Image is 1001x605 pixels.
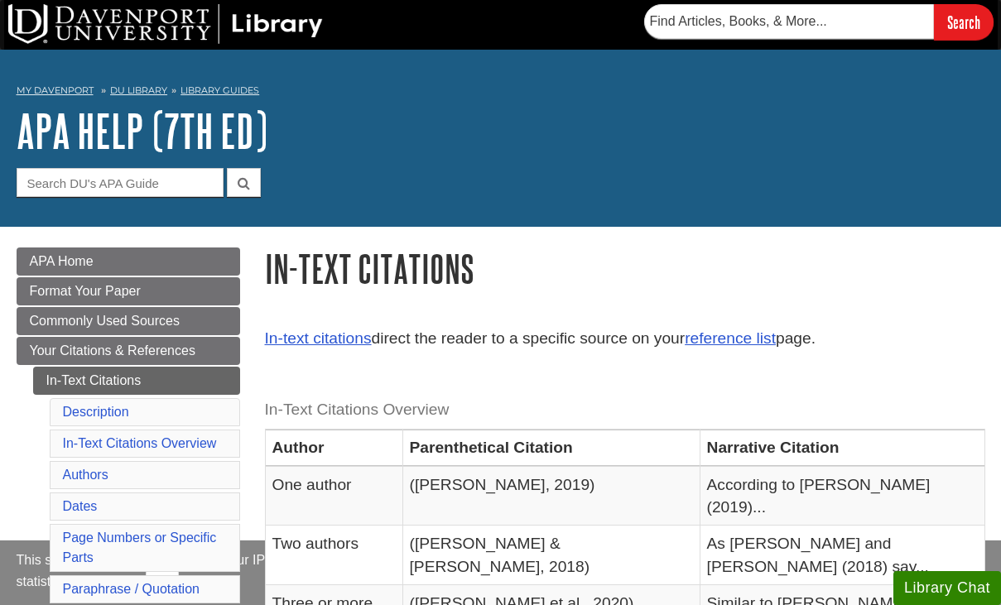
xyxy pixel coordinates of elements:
[17,84,94,98] a: My Davenport
[33,367,240,395] a: In-Text Citations
[934,4,994,40] input: Search
[17,79,985,106] nav: breadcrumb
[265,327,985,351] p: direct the reader to a specific source on your page.
[30,254,94,268] span: APA Home
[63,499,98,513] a: Dates
[30,314,180,328] span: Commonly Used Sources
[265,247,985,290] h1: In-Text Citations
[63,582,200,596] a: Paraphrase / Quotation
[63,405,129,419] a: Description
[110,84,167,96] a: DU Library
[17,105,267,156] a: APA Help (7th Ed)
[17,247,240,276] a: APA Home
[402,466,700,526] td: ([PERSON_NAME], 2019)
[17,307,240,335] a: Commonly Used Sources
[265,526,402,585] td: Two authors
[644,4,934,39] input: Find Articles, Books, & More...
[63,531,217,564] a: Page Numbers or Specific Parts
[700,466,984,526] td: According to [PERSON_NAME] (2019)...
[685,329,776,347] a: reference list
[17,337,240,365] a: Your Citations & References
[63,468,108,482] a: Authors
[265,329,372,347] a: In-text citations
[402,430,700,466] th: Parenthetical Citation
[700,526,984,585] td: As [PERSON_NAME] and [PERSON_NAME] (2018) say...
[8,4,323,44] img: DU Library
[180,84,259,96] a: Library Guides
[30,343,195,358] span: Your Citations & References
[700,430,984,466] th: Narrative Citation
[644,4,994,40] form: Searches DU Library's articles, books, and more
[893,571,1001,605] button: Library Chat
[265,430,402,466] th: Author
[265,391,985,429] caption: In-Text Citations Overview
[30,284,141,298] span: Format Your Paper
[265,466,402,526] td: One author
[402,526,700,585] td: ([PERSON_NAME] & [PERSON_NAME], 2018)
[63,436,217,450] a: In-Text Citations Overview
[17,168,224,197] input: Search DU's APA Guide
[17,277,240,305] a: Format Your Paper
